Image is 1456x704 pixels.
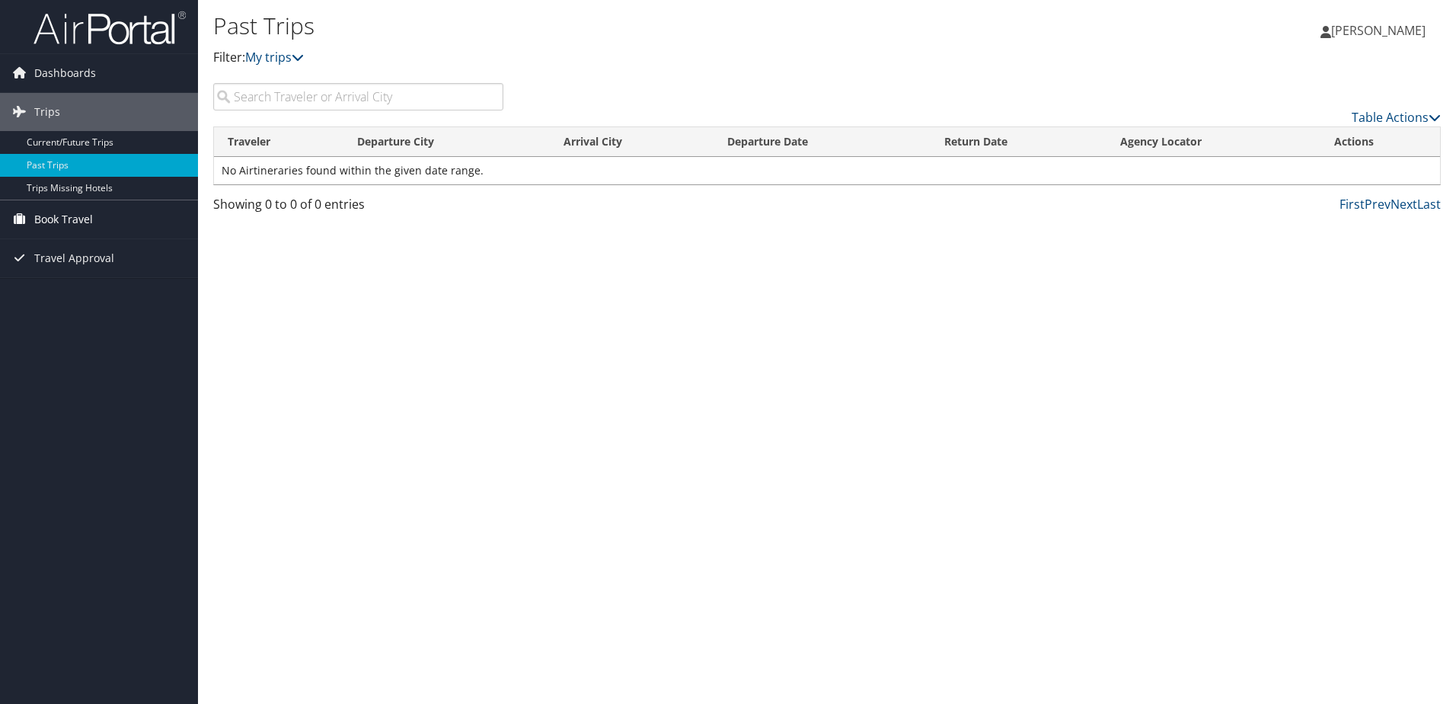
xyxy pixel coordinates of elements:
th: Departure Date: activate to sort column ascending [714,127,930,157]
span: Trips [34,93,60,131]
a: First [1339,196,1365,213]
a: My trips [245,49,304,66]
span: [PERSON_NAME] [1331,22,1426,39]
th: Traveler: activate to sort column ascending [214,127,343,157]
img: airportal-logo.png [34,10,186,46]
span: Book Travel [34,200,93,238]
a: Last [1417,196,1441,213]
a: Next [1391,196,1417,213]
td: No Airtineraries found within the given date range. [214,157,1440,184]
a: [PERSON_NAME] [1320,8,1441,53]
h1: Past Trips [213,10,1032,42]
th: Actions [1320,127,1440,157]
th: Agency Locator: activate to sort column ascending [1106,127,1320,157]
th: Arrival City: activate to sort column ascending [550,127,714,157]
div: Showing 0 to 0 of 0 entries [213,195,503,221]
input: Search Traveler or Arrival City [213,83,503,110]
a: Table Actions [1352,109,1441,126]
span: Travel Approval [34,239,114,277]
span: Dashboards [34,54,96,92]
th: Departure City: activate to sort column ascending [343,127,550,157]
p: Filter: [213,48,1032,68]
th: Return Date: activate to sort column ascending [931,127,1106,157]
a: Prev [1365,196,1391,213]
